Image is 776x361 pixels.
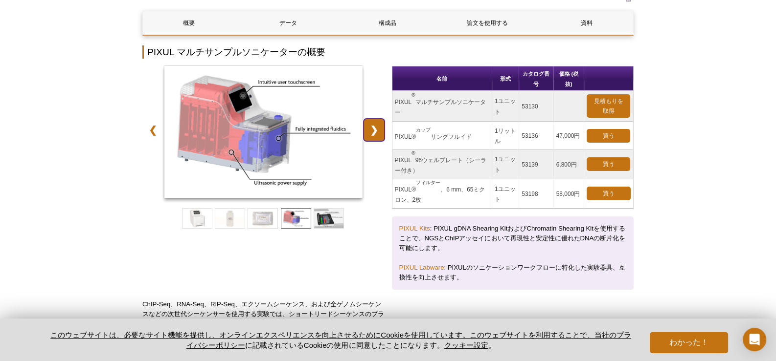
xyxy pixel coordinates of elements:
font: に記載されているCookieの使用に同意したことになります [245,341,437,349]
font: 買う [603,132,615,139]
a: データ [242,11,334,35]
font: 1リットル [495,127,516,145]
a: 資料 [541,11,633,35]
font: ❮ [149,125,157,135]
font: ❯ [370,125,378,135]
font: カタログ番号 [523,71,549,87]
font: 53130 [522,103,538,110]
font: 1ユニット [495,156,516,173]
font: リングフルイド [431,133,472,140]
a: 買う [587,157,630,171]
font: 53139 [522,161,538,168]
button: クッキー設定 [444,341,488,350]
font: 53198 [522,191,538,197]
font: 96ウェルプレート（シーラー付き） [395,157,486,174]
font: マルチサンプルソニケーター [395,99,486,116]
font: 買う [603,190,615,197]
font: : PIXULのソニケーションワークフローに特化した実験器具、互換性を向上させます。 [399,264,625,281]
font: 買う [603,161,615,168]
font: 1ユニット [495,185,516,202]
font: 論文を使用する [467,20,508,26]
font: わかった！ [669,338,708,346]
font: ® [411,150,415,156]
font: 価格 (税抜) [559,71,578,87]
img: PIXUL 回路図 [164,66,363,198]
font: 概要 [183,20,195,26]
a: PIXUL Kits [399,225,430,232]
a: 概要 [143,11,235,35]
font: : PIXUL gDNA Shearing KitおよびChromatin Shearing Kitを使用することで、NGSとChIPアッセイにおいて再現性と安定性に優れたDNAの断片化を可能に... [399,225,626,252]
button: わかった！ [650,332,728,353]
a: 構成品 [342,11,434,35]
font: 名前 [436,76,447,82]
a: 見積もりを取得 [587,94,630,118]
font: 1ユニット [495,98,516,115]
font: 58,000円 [556,191,580,197]
font: PIXUL® [395,186,416,193]
font: 47,000円 [556,132,580,139]
a: 買う [587,187,631,200]
div: Open Intercom Messenger [743,328,766,351]
font: クッキー設定 [444,341,488,349]
font: PIXUL® [395,133,416,140]
a: PIXUL 回路図 [164,66,363,201]
font: PIXUL マルチサンプルソニケーターの概要 [147,47,325,57]
font: 構成品 [379,20,396,26]
font: カップ [416,127,431,132]
a: 買う [587,129,630,143]
font: PIXUL [395,157,412,164]
font: 53136 [522,132,538,139]
font: データ [279,20,297,26]
font: 資料 [581,20,593,26]
a: PIXUL Labware [399,264,444,271]
font: 見積もりを取得 [594,98,623,114]
font: ® [411,92,415,98]
font: 6,800円 [556,161,577,168]
font: ChIP-Seq、RNA-Seq、RIP-Seq、エクソームシーケンス、および全ゲノムシーケンスなどの次世代シーケンサーを使用する実験では、ショートリードシーケンスのプラットフォームに互換性のあ... [142,300,384,327]
font: PIXUL [395,99,412,106]
font: 形式 [500,76,511,82]
font: 。 [488,341,495,349]
a: このウェブサイトは、必要なサイト機能を提供し、オンラインエクスペリエンスを向上させるためにCookieを使用しています。このウェブサイトを利用することで、当社のプライバシーポリシー [50,331,631,349]
font: 。 [436,341,444,349]
font: フィルター [416,180,440,185]
a: 論文を使用する [441,11,533,35]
